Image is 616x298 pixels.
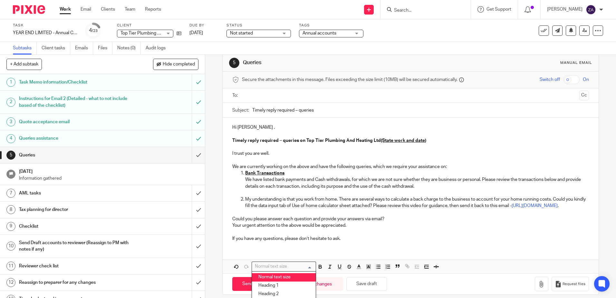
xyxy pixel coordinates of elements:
[242,76,457,83] span: Secure the attachments in this message. Files exceeding the size limit (10MB) will be secured aut...
[232,92,239,99] label: To:
[19,238,130,254] h1: Send Draft accounts to reviewer (Reassign to PM with notes if any)
[512,204,558,208] a: [URL][DOMAIN_NAME]
[6,78,15,87] div: 1
[252,282,316,290] li: Heading 1
[229,58,239,68] div: 5
[19,167,199,175] h1: [DATE]
[252,273,316,282] li: Normal text size
[89,27,98,34] div: 4
[232,124,589,131] p: Hi [PERSON_NAME] ,
[120,31,190,35] span: Top Tier Plumbing And Heating Ltd
[6,278,15,287] div: 12
[42,42,70,55] a: Client tasks
[560,60,592,65] div: Manual email
[245,196,589,209] p: My understanding is that you work from home. There are several ways to calculate a back charge to...
[243,59,424,66] h1: Queries
[19,278,130,287] h1: Reassign to preparer for any changes
[230,31,253,35] span: Not started
[98,42,112,55] a: Files
[381,138,425,143] u: (State work and date
[232,235,589,242] p: If you have any questions, please don’t hesitate to ask.
[245,171,284,175] u: Bank Transactions
[346,277,387,291] button: Save draft
[6,242,15,251] div: 10
[6,59,42,70] button: + Add subtask
[540,76,560,83] span: Switch off
[19,94,130,110] h1: Instructions for Email 2 (Detailed - what to not include based of the checklist)
[6,151,15,160] div: 5
[75,42,93,55] a: Emails
[19,175,199,182] p: Information gathered
[232,222,589,229] p: Your urgent attention to the above would be appreciated.
[19,261,130,271] h1: Reviewer check list
[583,76,589,83] span: On
[146,42,170,55] a: Audit logs
[6,205,15,214] div: 8
[232,164,589,170] p: We are currently working on the above and have the following queries, which we require your assis...
[19,134,130,143] h1: Queries assistance
[19,77,130,87] h1: Task Memo information/Checklist
[60,6,71,13] a: Work
[92,29,98,33] small: /23
[586,5,596,15] img: svg%3E
[6,134,15,143] div: 4
[563,282,585,287] span: Request files
[299,23,363,28] label: Tags
[253,263,312,270] input: Search for option
[117,23,181,28] label: Client
[13,5,45,14] img: Pixie
[552,277,589,291] button: Request files
[6,222,15,231] div: 9
[189,31,203,35] span: [DATE]
[13,42,37,55] a: Subtasks
[19,117,130,127] h1: Quote acceptance email
[232,107,249,114] label: Subject:
[226,23,291,28] label: Status
[163,62,195,67] span: Hide completed
[303,31,336,35] span: Annual accounts
[232,277,263,291] input: Send
[125,6,135,13] a: Team
[13,23,77,28] label: Task
[579,91,589,100] button: Cc
[189,23,218,28] label: Due by
[117,42,141,55] a: Notes (0)
[232,138,426,143] strong: Timely reply required – queries on Top Tier Plumbing And Heating Ltd )
[19,188,130,198] h1: AML tasks
[19,222,130,231] h1: Checklist
[19,205,130,214] h1: Tax planning for director
[13,30,77,36] div: YEAR END LIMITED - Annual COMPANY accounts and CT600 return
[6,189,15,198] div: 7
[6,262,15,271] div: 11
[81,6,91,13] a: Email
[101,6,115,13] a: Clients
[486,7,511,12] span: Get Support
[19,150,130,160] h1: Queries
[6,98,15,107] div: 2
[232,216,589,222] p: Could you please answer each question and provide your answers via email?
[547,6,582,13] p: [PERSON_NAME]
[252,262,316,272] div: Search for option
[145,6,161,13] a: Reports
[393,8,451,14] input: Search
[153,59,198,70] button: Hide completed
[232,150,589,157] p: I trust you are well.
[6,117,15,126] div: 3
[245,176,589,190] p: We have listed bank payments and Cash withdrawals, for which we are not sure whether they are bus...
